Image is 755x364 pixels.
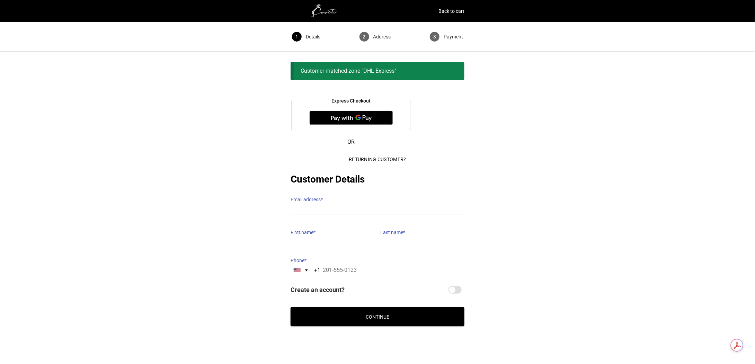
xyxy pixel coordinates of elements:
input: 201-555-0123 [291,265,464,275]
a: Back to cart [438,6,464,16]
button: Selected country [291,266,320,275]
button: 1 Details [287,22,325,51]
h2: Customer Details [291,172,464,186]
span: Create an account? [291,284,447,296]
button: Returning Customer? [343,152,411,167]
label: First name [291,228,375,237]
button: 2 Address [355,22,396,51]
span: Details [306,32,320,42]
div: +1 [314,265,320,276]
label: Email address [291,195,464,204]
button: Continue [291,307,464,326]
span: 2 [359,32,369,42]
span: OR [291,137,412,147]
legend: Express Checkout [327,96,376,106]
button: Pay with GPay [310,111,393,125]
span: 3 [430,32,439,42]
span: 1 [292,32,302,42]
span: Payment [444,32,463,42]
label: Last name [380,228,464,237]
input: Create an account? [448,286,462,294]
span: Address [373,32,391,42]
label: Phone [291,256,464,265]
img: white1.png [291,4,360,18]
button: 3 Payment [425,22,468,51]
div: Customer matched zone "DHL Express" [291,62,464,80]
